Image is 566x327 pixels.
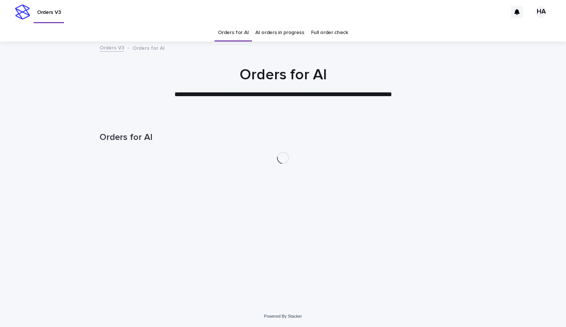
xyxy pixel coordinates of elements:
a: Powered By Stacker [264,314,302,318]
a: AI orders in progress [255,24,304,42]
a: Orders for AI [218,24,249,42]
h1: Orders for AI [100,66,466,84]
p: Orders for AI [133,43,165,52]
img: stacker-logo-s-only.png [15,4,30,19]
a: Orders V3 [100,43,124,52]
a: Full order check [311,24,348,42]
h1: Orders for AI [100,132,466,143]
div: HA [535,6,547,18]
